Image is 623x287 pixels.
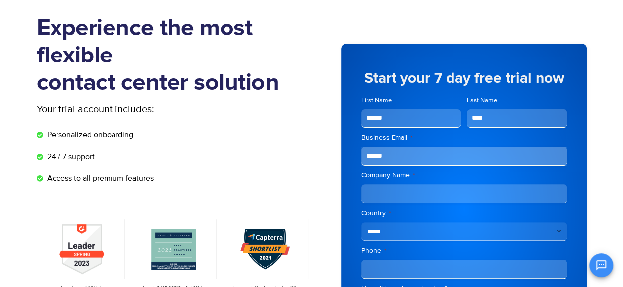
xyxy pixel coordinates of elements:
[361,71,567,86] h5: Start your 7 day free trial now
[45,151,95,163] span: 24 / 7 support
[467,96,567,105] label: Last Name
[589,253,613,277] button: Open chat
[45,172,154,184] span: Access to all premium features
[361,246,567,256] label: Phone
[361,96,461,105] label: First Name
[361,171,567,180] label: Company Name
[361,133,567,143] label: Business Email
[45,129,133,141] span: Personalized onboarding
[361,208,567,218] label: Country
[37,15,312,97] h1: Experience the most flexible contact center solution
[37,102,237,116] p: Your trial account includes:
